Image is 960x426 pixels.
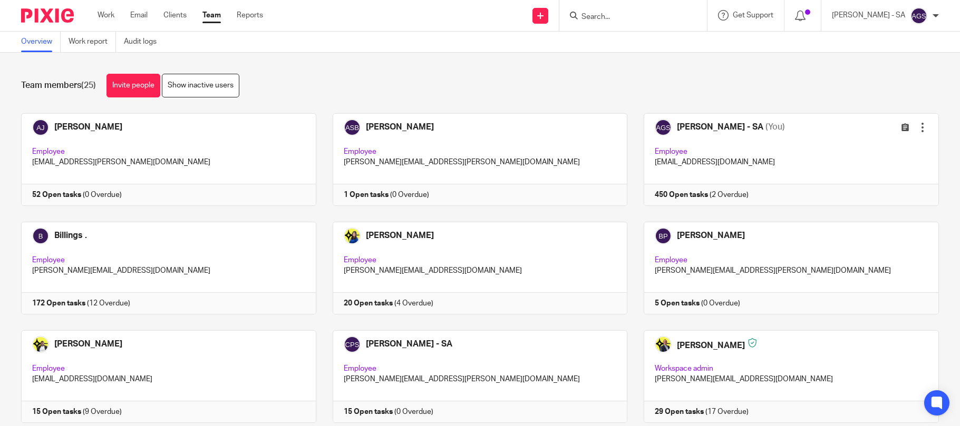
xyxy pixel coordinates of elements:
a: Show inactive users [162,74,239,97]
a: Work report [69,32,116,52]
a: Invite people [106,74,160,97]
span: (25) [81,81,96,90]
a: Audit logs [124,32,164,52]
span: Get Support [733,12,773,19]
a: Clients [163,10,187,21]
a: Team [202,10,221,21]
img: Pixie [21,8,74,23]
a: Overview [21,32,61,52]
h1: Team members [21,80,96,91]
input: Search [580,13,675,22]
p: [PERSON_NAME] - SA [832,10,905,21]
a: Work [98,10,114,21]
a: Reports [237,10,263,21]
a: Email [130,10,148,21]
img: svg%3E [910,7,927,24]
